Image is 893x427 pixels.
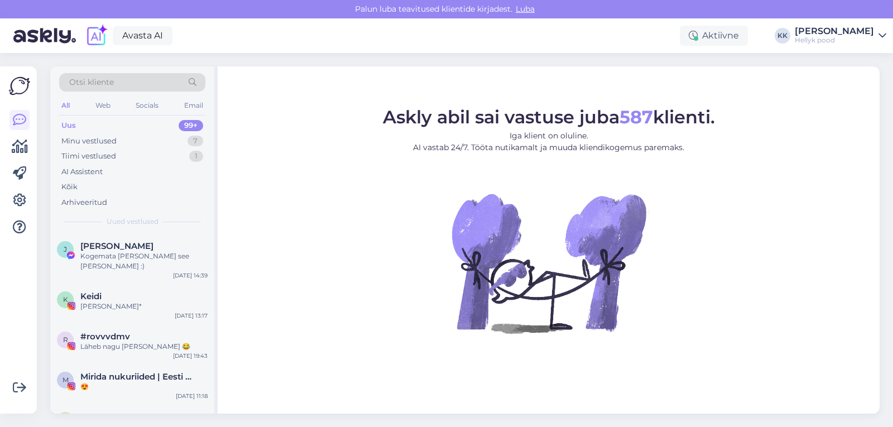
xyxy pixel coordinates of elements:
[61,120,76,131] div: Uus
[448,162,649,363] img: No Chat active
[80,251,208,271] div: Kogemata [PERSON_NAME] see [PERSON_NAME] :)
[61,136,117,147] div: Minu vestlused
[59,98,72,113] div: All
[173,352,208,360] div: [DATE] 19:43
[173,271,208,280] div: [DATE] 14:39
[176,392,208,400] div: [DATE] 11:18
[133,98,161,113] div: Socials
[85,24,108,47] img: explore-ai
[80,372,196,382] span: Mirida nukuriided | Eesti käsitöö 🇪🇪
[63,376,69,384] span: M
[93,98,113,113] div: Web
[80,301,208,311] div: [PERSON_NAME]*
[63,295,68,304] span: K
[189,151,203,162] div: 1
[512,4,538,14] span: Luba
[80,291,102,301] span: Keidi
[680,26,748,46] div: Aktiivne
[61,166,103,177] div: AI Assistent
[179,120,203,131] div: 99+
[188,136,203,147] div: 7
[9,75,30,97] img: Askly Logo
[795,27,886,45] a: [PERSON_NAME]Hellyk pood
[63,335,68,344] span: r
[620,106,653,128] b: 587
[80,412,153,422] span: Emili Jürgen
[175,311,208,320] div: [DATE] 13:17
[80,342,208,352] div: Läheb nagu [PERSON_NAME] 😂
[113,26,172,45] a: Avasta AI
[61,151,116,162] div: Tiimi vestlused
[80,382,208,392] div: 😍
[107,217,159,227] span: Uued vestlused
[383,106,715,128] span: Askly abil sai vastuse juba klienti.
[69,76,114,88] span: Otsi kliente
[80,241,153,251] span: Johanna-Maria Siilak
[64,245,67,253] span: J
[795,36,874,45] div: Hellyk pood
[182,98,205,113] div: Email
[80,332,130,342] span: #rovvvdmv
[61,181,78,193] div: Kõik
[795,27,874,36] div: [PERSON_NAME]
[383,130,715,153] p: Iga klient on oluline. AI vastab 24/7. Tööta nutikamalt ja muuda kliendikogemus paremaks.
[775,28,790,44] div: KK
[61,197,107,208] div: Arhiveeritud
